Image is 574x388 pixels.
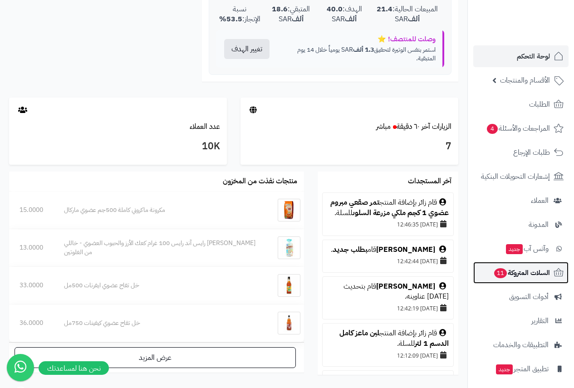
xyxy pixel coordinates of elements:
[327,349,449,362] div: [DATE] 12:12:09
[339,328,449,349] a: لبن ماعز كامل الدسم 1 لتر
[376,244,435,255] a: [PERSON_NAME]
[327,302,449,314] div: [DATE] 12:42:19
[272,4,304,25] strong: 18.6 ألف
[517,50,550,63] span: لوحة التحكم
[531,314,549,327] span: التقارير
[531,194,549,207] span: العملاء
[216,4,264,25] div: نسبة الإنجاز:
[473,358,569,380] a: تطبيق المتجرجديد
[487,124,498,134] span: 4
[64,206,264,215] div: مكرونة ماكروني كاملة 500جم عضوي ماركال
[219,14,242,25] strong: 53.5%
[327,245,449,255] div: قام .
[20,281,43,290] div: 33.0000
[473,238,569,260] a: وآتس آبجديد
[278,236,300,259] img: بروبايوس رايس آند رايس 100 غرام كعك الأرز والحبوب العضوي - خاللي من الغلوتين
[64,319,264,328] div: خل تفاح عضوي كيفينات 750مل
[376,121,391,132] small: مباشر
[473,190,569,211] a: العملاء
[16,139,220,154] h3: 10K
[278,312,300,334] img: خل تفاح عضوي كيفينات 750مل
[327,281,449,302] div: قام بتحديث [DATE] عناوينه.
[278,199,300,221] img: مكرونة ماكروني كاملة 500جم عضوي ماركال
[486,122,550,135] span: المراجعات والأسئلة
[353,45,374,54] strong: 1.3 ألف
[493,266,550,279] span: السلات المتروكة
[408,177,451,186] h3: آخر المستجدات
[330,197,449,218] a: تمر صقعي مبروم عضوي 1 كجم ملكي مزرعة السلوى
[20,206,43,215] div: 15.0000
[224,39,270,59] button: تغيير الهدف
[285,34,436,44] div: وصلت للمنتصف! ⭐
[473,214,569,236] a: المدونة
[509,290,549,303] span: أدوات التسويق
[529,98,550,111] span: الطلبات
[327,218,449,231] div: [DATE] 12:46:35
[370,4,444,25] div: المبيعات الحالية: SAR
[506,244,523,254] span: جديد
[493,339,549,351] span: التطبيقات والخدمات
[64,281,264,290] div: خل تفاح عضوي ايفرنات 500مل
[512,21,565,40] img: logo-2.png
[473,118,569,139] a: المراجعات والأسئلة4
[333,244,368,255] a: بطلب جديد
[473,45,569,67] a: لوحة التحكم
[376,281,435,292] a: [PERSON_NAME]
[318,4,370,25] div: الهدف: SAR
[327,4,357,25] strong: 40.0 ألف
[15,347,296,368] a: عرض المزيد
[327,255,449,267] div: [DATE] 12:42:44
[473,310,569,332] a: التقارير
[473,166,569,187] a: إشعارات التحويلات البنكية
[481,170,550,183] span: إشعارات التحويلات البنكية
[190,121,220,132] a: عدد العملاء
[496,364,513,374] span: جديد
[473,142,569,163] a: طلبات الإرجاع
[264,4,318,25] div: المتبقي: SAR
[64,239,264,257] div: [PERSON_NAME] رايس آند رايس 100 غرام كعك الأرز والحبوب العضوي - خاللي من الغلوتين
[278,274,300,297] img: خل تفاح عضوي ايفرنات 500مل
[285,45,436,63] p: استمر بنفس الوتيرة لتحقيق SAR يومياً خلال 14 يوم المتبقية.
[513,146,550,159] span: طلبات الإرجاع
[376,121,451,132] a: الزيارات آخر ٦٠ دقيقةمباشر
[327,328,449,349] div: قام زائر بإضافة المنتج للسلة.
[327,197,449,218] div: قام زائر بإضافة المنتج للسلة.
[20,319,43,328] div: 36.0000
[529,218,549,231] span: المدونة
[473,93,569,115] a: الطلبات
[223,177,297,186] h3: منتجات نفذت من المخزون
[495,363,549,375] span: تطبيق المتجر
[473,334,569,356] a: التطبيقات والخدمات
[494,268,507,278] span: 11
[377,4,420,25] strong: 21.4 ألف
[500,74,550,87] span: الأقسام والمنتجات
[247,139,451,154] h3: 7
[20,243,43,252] div: 13.0000
[473,286,569,308] a: أدوات التسويق
[505,242,549,255] span: وآتس آب
[473,262,569,284] a: السلات المتروكة11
